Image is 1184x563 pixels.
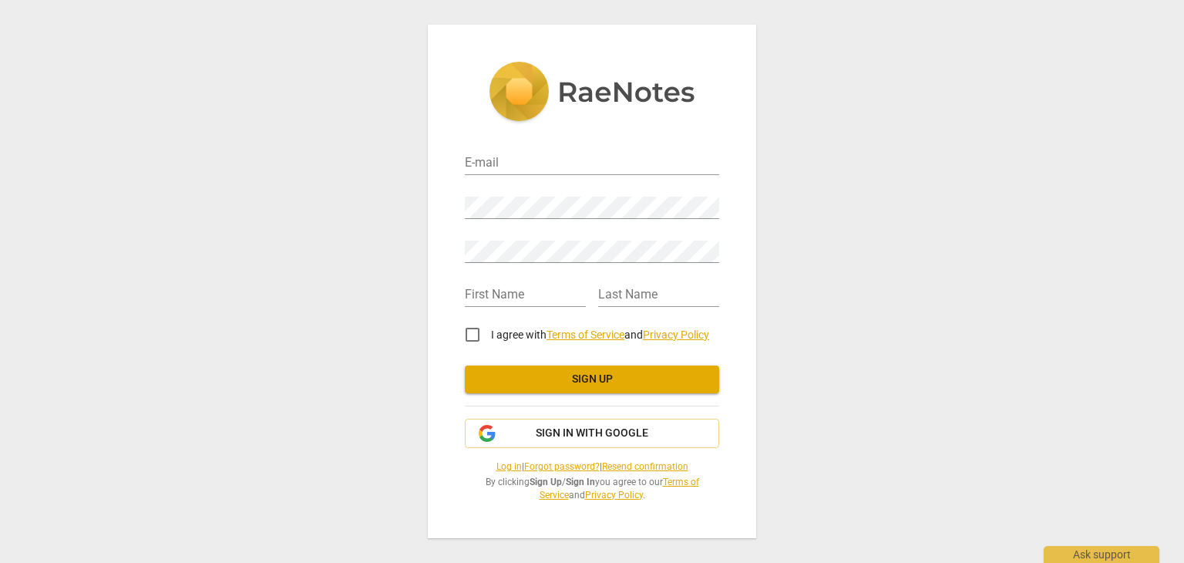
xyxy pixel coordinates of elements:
span: Sign up [477,372,707,387]
span: I agree with and [491,329,709,341]
a: Privacy Policy [585,490,643,501]
a: Terms of Service [547,329,624,341]
span: | | [465,460,719,474]
b: Sign Up [530,477,562,487]
a: Log in [496,461,522,472]
button: Sign up [465,366,719,393]
span: By clicking / you agree to our and . [465,476,719,501]
a: Terms of Service [540,477,699,501]
button: Sign in with Google [465,419,719,448]
div: Ask support [1044,546,1159,563]
a: Resend confirmation [602,461,688,472]
span: Sign in with Google [536,426,648,441]
img: 5ac2273c67554f335776073100b6d88f.svg [489,62,695,125]
b: Sign In [566,477,595,487]
a: Forgot password? [524,461,600,472]
a: Privacy Policy [643,329,709,341]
